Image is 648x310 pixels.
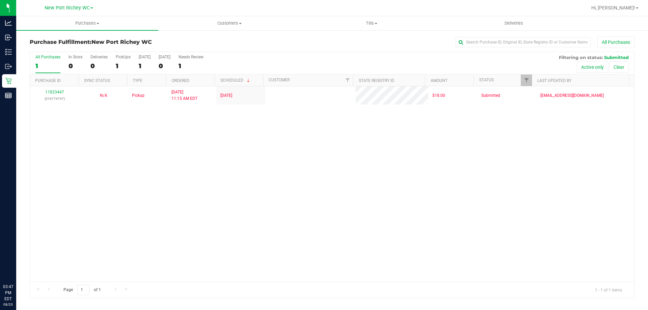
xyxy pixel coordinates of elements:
[159,20,300,26] span: Customers
[16,20,158,26] span: Purchases
[69,55,82,59] div: In Store
[495,20,532,26] span: Deliveries
[5,49,12,55] inline-svg: Inventory
[30,39,231,45] h3: Purchase Fulfillment:
[171,89,197,102] span: [DATE] 11:15 AM EDT
[3,284,13,302] p: 03:47 PM EDT
[577,61,608,73] button: Active only
[16,16,158,30] a: Purchases
[559,55,603,60] span: Filtering on status:
[5,34,12,41] inline-svg: Inbound
[34,95,75,102] p: (316774747)
[432,92,445,99] span: $18.00
[116,62,131,70] div: 1
[133,78,142,83] a: Type
[479,78,494,82] a: Status
[590,285,627,295] span: 1 - 1 of 1 items
[35,62,60,70] div: 1
[77,285,89,295] input: 1
[159,55,170,59] div: [DATE]
[537,78,571,83] a: Last Updated By
[591,5,635,10] span: Hi, [PERSON_NAME]!
[521,75,532,86] a: Filter
[269,78,290,82] a: Customer
[5,92,12,99] inline-svg: Reports
[443,16,585,30] a: Deliveries
[5,78,12,84] inline-svg: Retail
[609,61,629,73] button: Clear
[100,92,107,99] button: N/A
[69,62,82,70] div: 0
[45,90,64,94] a: 11833447
[139,62,151,70] div: 1
[604,55,629,60] span: Submitted
[3,302,13,307] p: 08/23
[301,20,442,26] span: Tills
[45,5,90,11] span: New Port Richey WC
[456,37,591,47] input: Search Purchase ID, Original ID, State Registry ID or Customer Name...
[220,92,232,99] span: [DATE]
[220,78,251,83] a: Scheduled
[35,55,60,59] div: All Purchases
[90,55,108,59] div: Deliveries
[158,16,300,30] a: Customers
[540,92,604,99] span: [EMAIL_ADDRESS][DOMAIN_NAME]
[300,16,442,30] a: Tills
[139,55,151,59] div: [DATE]
[342,75,353,86] a: Filter
[597,36,634,48] button: All Purchases
[431,78,448,83] a: Amount
[5,20,12,26] inline-svg: Analytics
[159,62,170,70] div: 0
[132,92,144,99] span: Pickup
[84,78,110,83] a: Sync Status
[7,256,27,276] iframe: Resource center
[35,78,61,83] a: Purchase ID
[100,93,107,98] span: Not Applicable
[359,78,394,83] a: State Registry ID
[179,55,204,59] div: Needs Review
[58,285,106,295] span: Page of 1
[90,62,108,70] div: 0
[91,39,152,45] span: New Port Richey WC
[116,55,131,59] div: PickUps
[481,92,500,99] span: Submitted
[5,63,12,70] inline-svg: Outbound
[179,62,204,70] div: 1
[172,78,189,83] a: Ordered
